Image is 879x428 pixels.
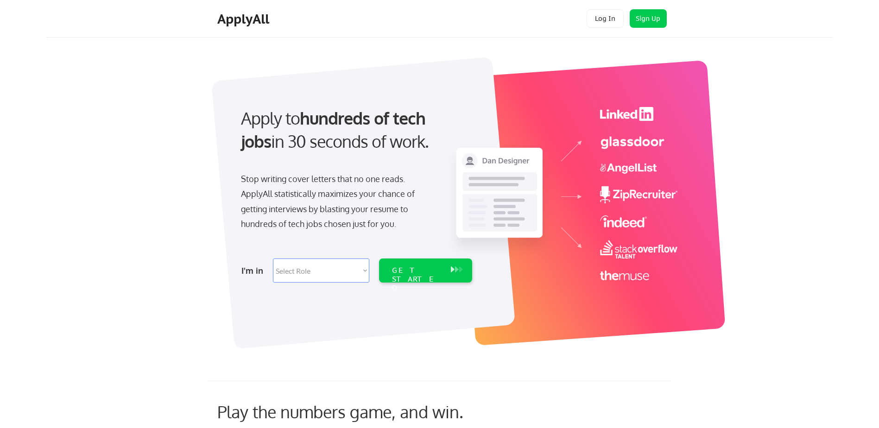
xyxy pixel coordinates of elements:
div: Apply to in 30 seconds of work. [241,107,468,153]
div: GET STARTED [392,266,442,293]
button: Log In [587,9,624,28]
strong: hundreds of tech jobs [241,107,430,151]
div: Stop writing cover letters that no one reads. ApplyAll statistically maximizes your chance of get... [241,171,431,232]
div: ApplyAll [217,11,272,27]
div: I'm in [241,263,267,278]
div: Play the numbers game, and win. [217,402,505,422]
button: Sign Up [630,9,667,28]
